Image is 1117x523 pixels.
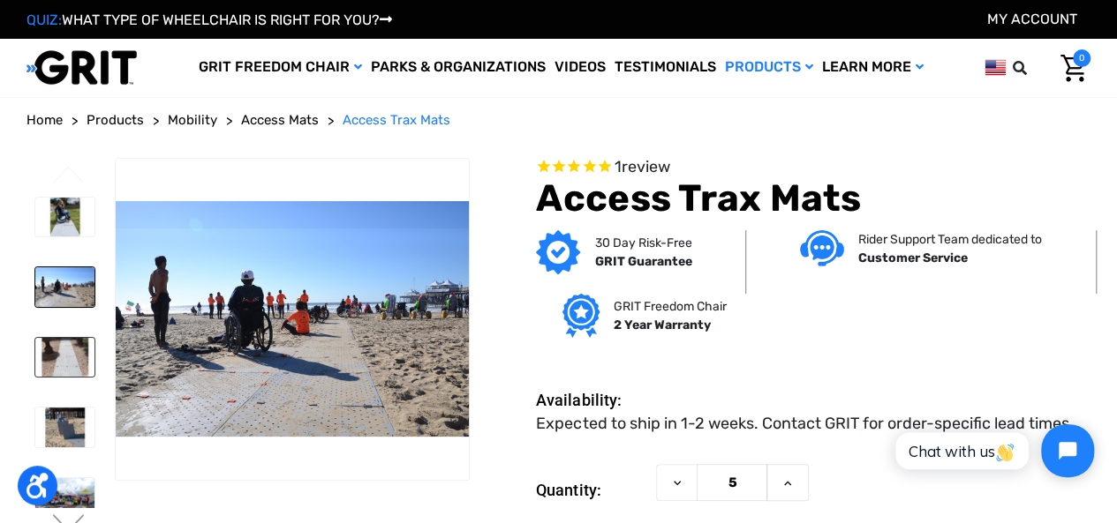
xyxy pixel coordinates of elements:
[536,176,1091,220] h1: Access Trax Mats
[26,110,1091,131] nav: Breadcrumb
[1060,55,1086,82] img: Cart
[536,388,647,412] dt: Availability:
[621,157,669,176] span: review
[26,11,392,28] a: QUIZ:WHAT TYPE OF WHEELCHAIR IS RIGHT FOR YOU?
[35,267,94,307] img: Access Trax Mats
[1047,49,1091,86] a: Cart with 0 items
[536,412,1073,436] dd: Expected to ship in 1-2 weeks. Contact GRIT for order-specific lead times.
[116,201,469,437] img: Access Trax Mats
[1021,49,1047,86] input: Search
[858,250,968,265] strong: Customer Service
[35,338,94,377] img: Access Trax Mats
[26,49,137,86] img: GRIT All-Terrain Wheelchair and Mobility Equipment
[194,39,366,96] a: GRIT Freedom Chair
[818,39,928,96] a: Learn More
[168,112,217,128] span: Mobility
[26,11,62,28] span: QUIZ:
[343,110,450,131] a: Access Trax Mats
[241,112,319,128] span: Access Mats
[536,158,1091,177] span: Rated 5.0 out of 5 stars 1 reviews
[594,234,691,252] p: 30 Day Risk-Free
[35,478,94,518] img: Access Trax Mats
[614,318,711,332] strong: 2 Year Warranty
[721,39,818,96] a: Products
[614,297,727,316] p: GRIT Freedom Chair
[35,407,94,447] img: Access Trax Mats
[87,112,144,128] span: Products
[876,409,1109,492] iframe: Tidio Chat
[550,39,610,96] a: Videos
[87,110,144,131] a: Products
[26,110,63,131] a: Home
[241,110,319,131] a: Access Mats
[536,464,647,517] label: Quantity:
[168,110,217,131] a: Mobility
[614,157,669,176] span: 1 reviews
[800,230,844,266] img: Customer service
[562,294,599,338] img: Grit freedom
[610,39,721,96] a: Testimonials
[987,11,1077,27] a: Account
[26,112,63,128] span: Home
[35,198,94,237] img: Access Trax Mats
[50,166,87,187] button: Go to slide 6 of 6
[858,230,1042,249] p: Rider Support Team dedicated to
[536,230,580,274] img: GRIT Guarantee
[985,56,1006,78] img: us.png
[1073,49,1091,67] span: 0
[343,112,450,128] span: Access Trax Mats
[366,39,550,96] a: Parks & Organizations
[594,254,691,269] strong: GRIT Guarantee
